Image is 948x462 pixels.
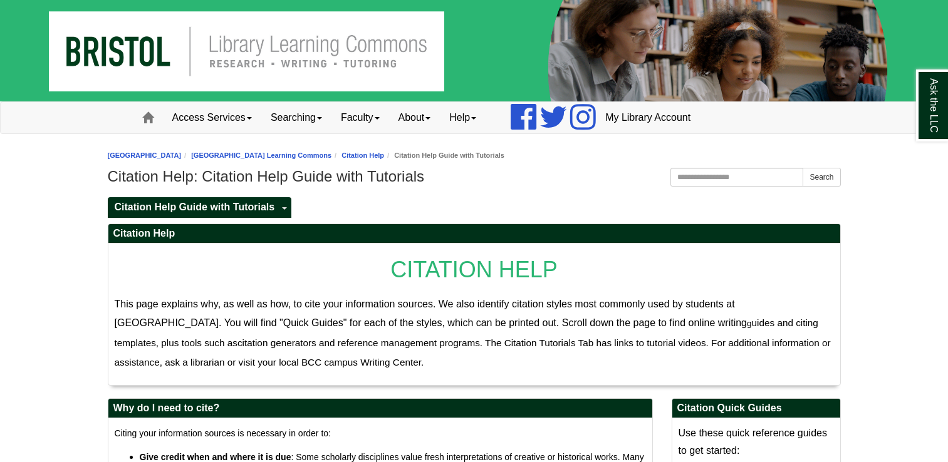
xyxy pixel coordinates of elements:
h1: Citation Help: Citation Help Guide with Tutorials [108,168,841,185]
button: Search [803,168,840,187]
span: Citation Help Guide with Tutorials [115,202,275,212]
a: Access Services [163,102,261,133]
h2: Citation Help [108,224,840,244]
span: This page explains why, as well as how, to cite your information sources. We also identify citati... [115,299,752,328]
span: CITATION HELP [390,257,558,282]
a: Citation Help Guide with Tutorials [108,197,279,218]
h2: Why do I need to cite? [108,399,652,418]
a: [GEOGRAPHIC_DATA] [108,151,182,159]
a: My Library Account [596,102,700,133]
span: citation generators and reference management programs. The Citation Tutorials Tab has links to tu... [115,337,831,368]
li: Citation Help Guide with Tutorials [384,150,504,162]
span: uides and citing templates, plus tools such as [115,317,818,348]
a: Faculty [331,102,389,133]
span: g [747,319,752,328]
a: Citation Help [341,151,384,159]
a: [GEOGRAPHIC_DATA] Learning Commons [191,151,331,159]
h2: Citation Quick Guides [672,399,840,418]
a: Help [440,102,486,133]
strong: Give credit when and where it is due [140,452,291,462]
p: Use these quick reference guides to get started: [679,424,834,459]
span: Citing your information sources is necessary in order to: [115,428,331,438]
a: About [389,102,440,133]
a: Searching [261,102,331,133]
div: Guide Pages [108,196,841,217]
nav: breadcrumb [108,150,841,162]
